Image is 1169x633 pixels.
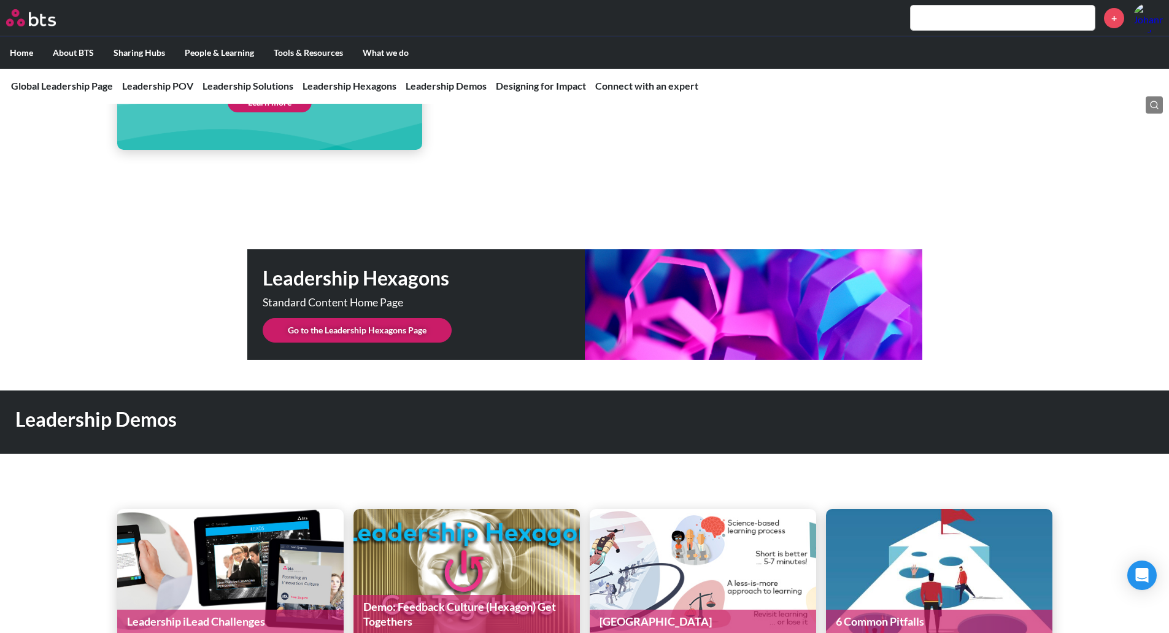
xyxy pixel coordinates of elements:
[104,37,175,69] label: Sharing Hubs
[303,80,396,91] a: Leadership Hexagons
[15,406,812,433] h1: Leadership Demos
[353,37,419,69] label: What we do
[263,297,520,308] p: Standard Content Home Page
[595,80,698,91] a: Connect with an expert
[43,37,104,69] label: About BTS
[6,9,79,26] a: Go home
[175,37,264,69] label: People & Learning
[203,80,293,91] a: Leadership Solutions
[264,37,353,69] label: Tools & Resources
[263,265,585,292] h1: Leadership Hexagons
[496,80,586,91] a: Designing for Impact
[6,9,56,26] img: BTS Logo
[1133,3,1163,33] a: Profile
[1104,8,1124,28] a: +
[263,318,452,343] a: Go to the Leadership Hexagons Page
[11,80,113,91] a: Global Leadership Page
[1133,3,1163,33] img: Johanna Lindquist
[406,80,487,91] a: Leadership Demos
[122,80,193,91] a: Leadership POV
[1127,561,1157,590] div: Open Intercom Messenger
